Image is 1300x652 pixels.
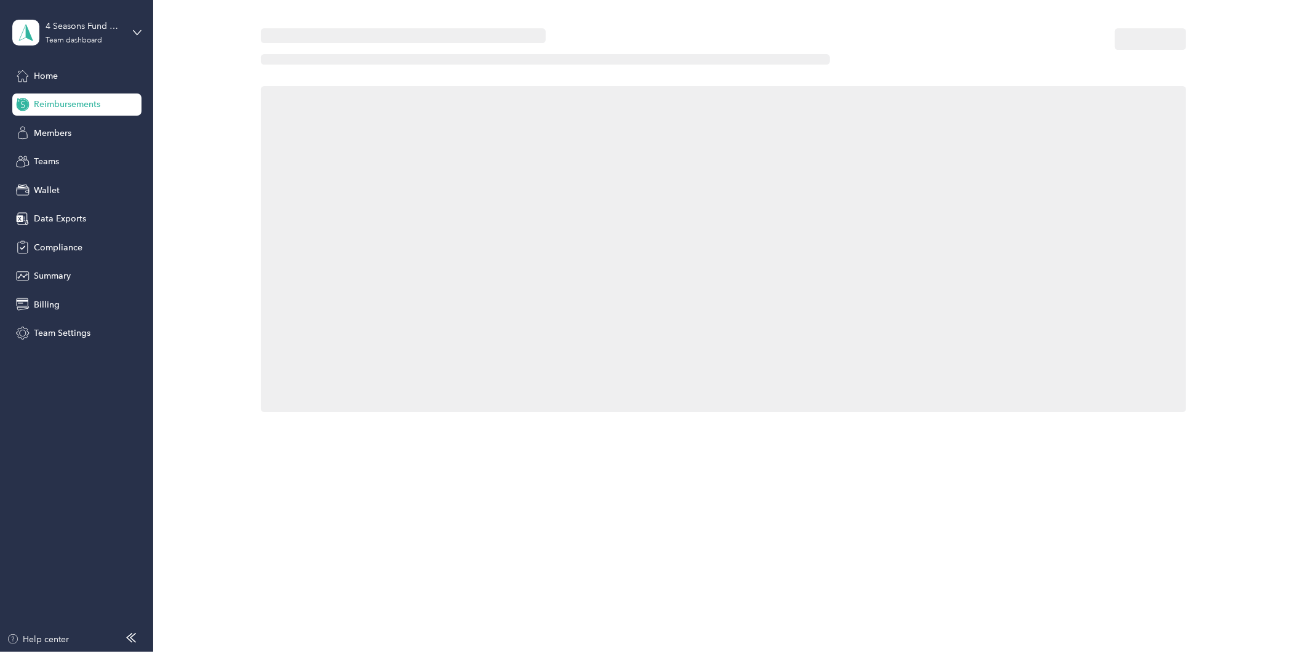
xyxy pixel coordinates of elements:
span: Team Settings [34,327,90,340]
span: Reimbursements [34,98,100,111]
iframe: Everlance-gr Chat Button Frame [1231,583,1300,652]
div: 4 Seasons Fund Raising [46,20,122,33]
span: Summary [34,269,71,282]
button: Help center [7,633,70,646]
span: Wallet [34,184,60,197]
span: Billing [34,298,60,311]
span: Home [34,70,58,82]
span: Compliance [34,241,82,254]
div: Team dashboard [46,37,102,44]
span: Members [34,127,71,140]
span: Data Exports [34,212,86,225]
span: Teams [34,155,59,168]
